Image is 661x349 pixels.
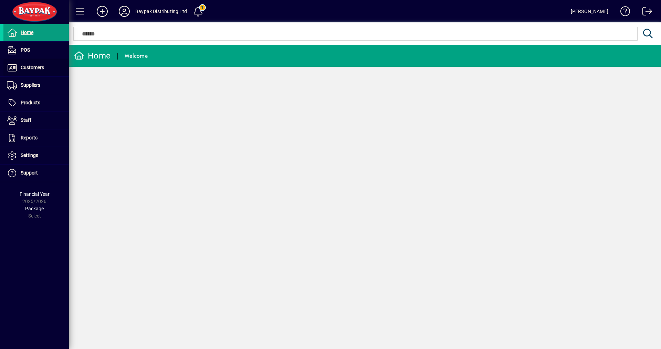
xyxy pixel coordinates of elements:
[25,206,44,211] span: Package
[615,1,630,24] a: Knowledge Base
[21,65,44,70] span: Customers
[3,42,69,59] a: POS
[3,129,69,147] a: Reports
[21,135,38,140] span: Reports
[135,6,187,17] div: Baypak Distributing Ltd
[3,165,69,182] a: Support
[21,30,33,35] span: Home
[21,170,38,176] span: Support
[21,82,40,88] span: Suppliers
[21,152,38,158] span: Settings
[20,191,50,197] span: Financial Year
[91,5,113,18] button: Add
[21,100,40,105] span: Products
[3,94,69,112] a: Products
[3,77,69,94] a: Suppliers
[3,112,69,129] a: Staff
[125,51,148,62] div: Welcome
[113,5,135,18] button: Profile
[21,117,31,123] span: Staff
[74,50,111,61] div: Home
[3,147,69,164] a: Settings
[21,47,30,53] span: POS
[571,6,608,17] div: [PERSON_NAME]
[3,59,69,76] a: Customers
[637,1,652,24] a: Logout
